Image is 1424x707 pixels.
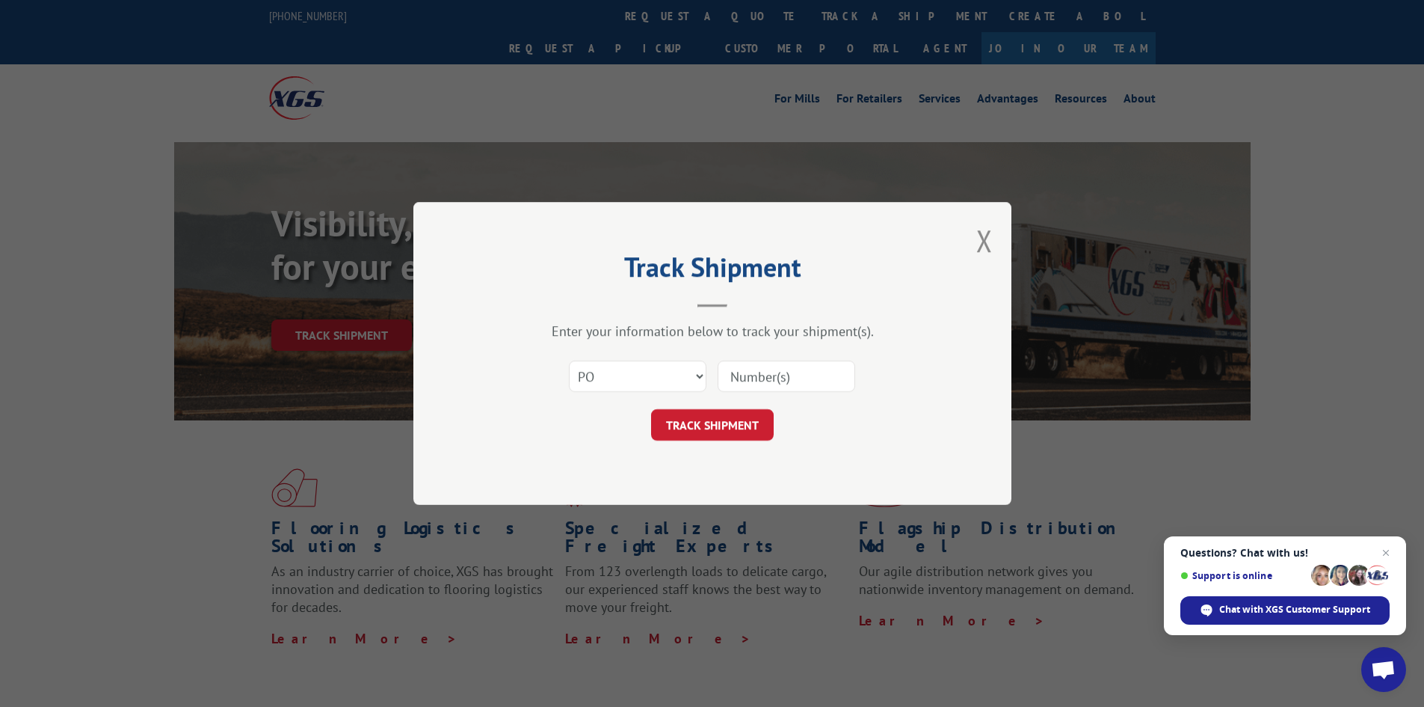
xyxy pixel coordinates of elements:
[651,409,774,441] button: TRACK SHIPMENT
[1180,547,1390,559] span: Questions? Chat with us!
[718,361,855,392] input: Number(s)
[1377,544,1395,562] span: Close chat
[1361,647,1406,692] div: Open chat
[1180,596,1390,625] div: Chat with XGS Customer Support
[488,257,937,285] h2: Track Shipment
[488,322,937,340] div: Enter your information below to track your shipment(s).
[1180,570,1306,581] span: Support is online
[976,221,993,260] button: Close modal
[1219,603,1370,616] span: Chat with XGS Customer Support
